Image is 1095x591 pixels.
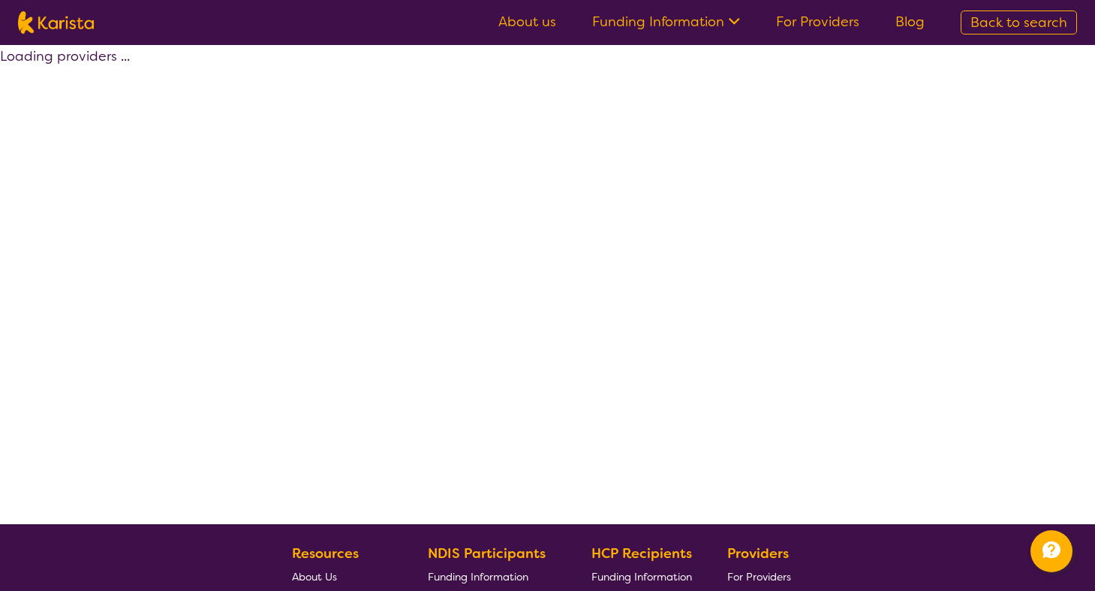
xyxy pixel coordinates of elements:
[591,565,692,588] a: Funding Information
[428,544,546,562] b: NDIS Participants
[591,544,692,562] b: HCP Recipients
[961,10,1077,34] a: Back to search
[591,570,692,583] span: Funding Information
[18,11,94,34] img: Karista logo
[428,570,528,583] span: Funding Information
[727,570,791,583] span: For Providers
[1030,530,1072,572] button: Channel Menu
[776,13,859,31] a: For Providers
[498,13,556,31] a: About us
[970,13,1067,31] span: Back to search
[727,565,797,588] a: For Providers
[292,570,337,583] span: About Us
[428,565,557,588] a: Funding Information
[592,13,740,31] a: Funding Information
[292,565,393,588] a: About Us
[895,13,925,31] a: Blog
[292,544,359,562] b: Resources
[727,544,789,562] b: Providers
